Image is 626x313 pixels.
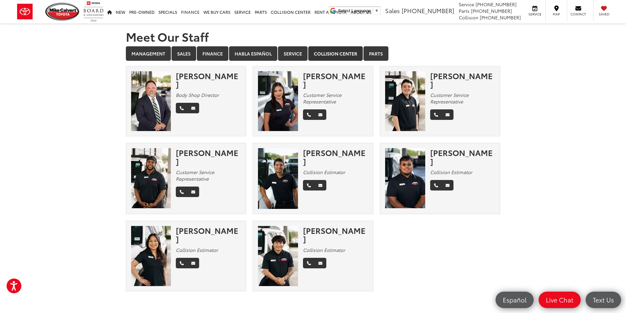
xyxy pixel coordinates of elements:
[459,1,474,8] span: Service
[303,109,315,120] a: Phone
[45,3,80,21] img: Mike Calvert Toyota
[430,148,495,166] div: [PERSON_NAME]
[258,71,298,131] img: Judith Gracia
[549,12,564,16] span: Map
[363,46,388,61] a: Parts
[176,187,188,197] a: Phone
[176,92,219,98] em: Body Shop Director
[229,46,277,61] a: Habla Español
[590,296,617,304] span: Text Us
[314,109,326,120] a: Email
[258,226,298,286] img: Miguel Gonzalez
[303,247,345,253] em: Collision Estimator
[187,103,199,113] a: Email
[499,296,530,304] span: Español
[539,292,581,308] a: Live Chat
[176,247,218,253] em: Collision Estimator
[314,180,326,190] a: Email
[430,109,442,120] a: Phone
[303,180,315,190] a: Phone
[385,148,425,208] img: David Reyes
[570,12,586,16] span: Contact
[126,46,171,61] a: Management
[314,258,326,268] a: Email
[303,71,368,89] div: [PERSON_NAME]
[375,8,379,13] span: ▼
[308,46,363,61] a: Collision Center
[176,103,188,113] a: Phone
[303,148,368,166] div: [PERSON_NAME]
[430,169,472,175] em: Collision Estimator
[385,71,425,131] img: Tyler Rogers
[187,187,199,197] a: Email
[303,92,341,105] em: Customer Service Representative
[597,12,611,16] span: Saved
[543,296,577,304] span: Live Chat
[496,292,534,308] a: Español
[278,46,308,61] a: Service
[303,258,315,268] a: Phone
[430,92,469,105] em: Customer Service Representative
[442,109,453,120] a: Email
[126,66,500,298] div: Collision Center
[131,71,171,131] img: Chuck Baldridge
[475,1,517,8] span: [PHONE_NUMBER]
[176,71,241,89] div: [PERSON_NAME]
[131,226,171,286] img: Carolina Tipaz
[131,148,171,208] img: Charles King
[126,30,500,43] h1: Meet Our Staff
[402,6,454,15] span: [PHONE_NUMBER]
[303,169,345,175] em: Collision Estimator
[176,169,214,182] em: Customer Service Representative
[442,180,453,190] a: Email
[480,14,521,21] span: [PHONE_NUMBER]
[471,8,512,14] span: [PHONE_NUMBER]
[187,258,199,268] a: Email
[126,46,500,61] div: Department Tabs
[197,46,228,61] a: Finance
[430,71,495,89] div: [PERSON_NAME]
[527,12,542,16] span: Service
[586,292,621,308] a: Text Us
[459,8,470,14] span: Parts
[385,6,400,15] span: Sales
[172,46,196,61] a: Sales
[258,148,298,209] img: David Canales
[176,226,241,243] div: [PERSON_NAME]
[430,180,442,190] a: Phone
[303,226,368,243] div: [PERSON_NAME]
[459,14,478,21] span: Collision
[176,148,241,166] div: [PERSON_NAME]
[176,258,188,268] a: Phone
